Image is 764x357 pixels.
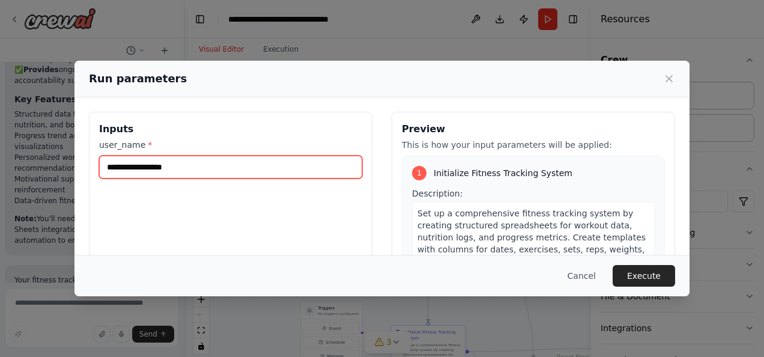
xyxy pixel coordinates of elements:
[558,265,605,287] button: Cancel
[613,265,675,287] button: Execute
[99,139,362,151] label: user_name
[402,139,665,151] p: This is how your input parameters will be applied:
[412,189,462,198] span: Description:
[89,70,187,87] h2: Run parameters
[417,209,646,278] span: Set up a comprehensive fitness tracking system by creating structured spreadsheets for workout da...
[99,122,362,136] h3: Inputs
[402,122,665,136] h3: Preview
[412,166,426,180] div: 1
[434,167,572,179] span: Initialize Fitness Tracking System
